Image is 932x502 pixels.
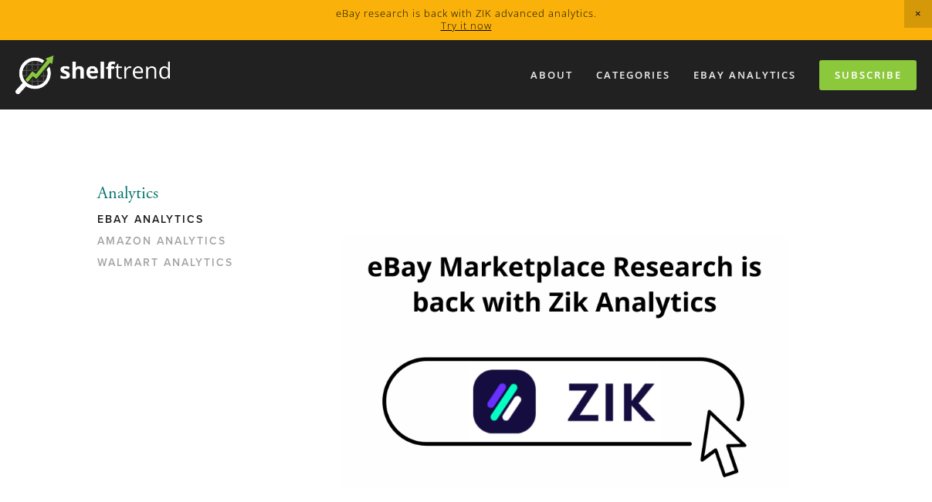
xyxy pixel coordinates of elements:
[819,60,917,90] a: Subscribe
[683,62,806,88] a: eBay Analytics
[586,62,680,88] div: Categories
[15,56,170,94] img: ShelfTrend
[341,236,788,487] img: Zik Analytics Sponsored Ad
[97,213,245,234] a: eBay Analytics
[441,19,492,32] a: Try it now
[97,256,245,278] a: Walmart Analytics
[97,184,245,204] li: Analytics
[97,234,245,256] a: Amazon Analytics
[520,62,583,88] a: About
